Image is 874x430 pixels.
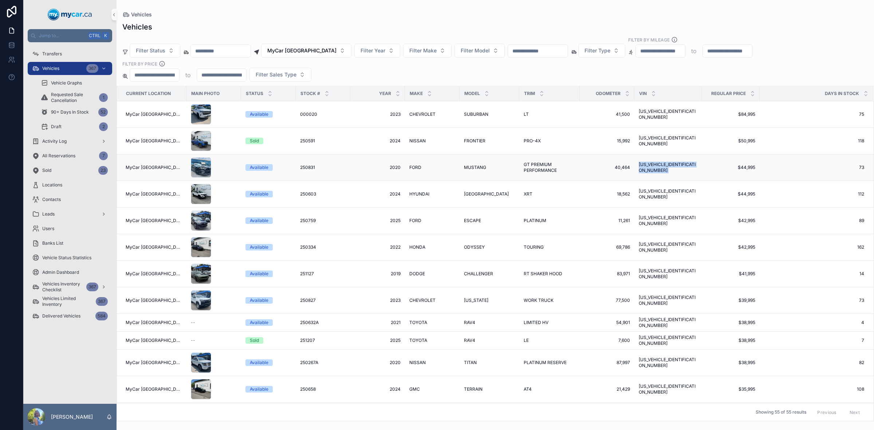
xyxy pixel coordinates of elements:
[355,338,401,343] span: 2025
[584,244,630,250] span: 69,786
[245,138,291,144] a: Sold
[584,165,630,170] a: 40,464
[126,271,182,277] a: MyCar [GEOGRAPHIC_DATA]
[191,320,237,326] a: --
[706,244,755,250] span: $42,995
[639,162,697,173] span: [US_VEHICLE_IDENTIFICATION_NUMBER]
[300,218,346,224] a: 250759
[245,271,291,277] a: Available
[245,164,291,171] a: Available
[86,283,98,291] div: 367
[409,320,427,326] span: TOYOTA
[760,218,864,224] a: 89
[409,218,455,224] a: FORD
[409,338,455,343] a: TOYOTA
[706,165,755,170] a: $44,995
[760,320,864,326] a: 4
[639,295,697,306] a: [US_VEHICLE_IDENTIFICATION_NUMBER]
[464,138,515,144] a: FRONTIER
[300,111,346,117] a: 000020
[524,218,575,224] a: PLATINUM
[524,338,575,343] a: LE
[36,91,112,104] a: Requested Sale Cancellation1
[760,165,864,170] a: 73
[300,338,315,343] span: 251207
[42,226,54,232] span: Users
[245,111,291,118] a: Available
[126,320,182,326] span: MyCar [GEOGRAPHIC_DATA]
[524,320,575,326] a: LIMITED HV
[98,108,108,117] div: 52
[300,218,316,224] span: 250759
[639,135,697,147] a: [US_VEHICLE_IDENTIFICATION_NUMBER]
[464,218,515,224] a: ESCAPE
[760,191,864,197] span: 112
[639,241,697,253] a: [US_VEHICLE_IDENTIFICATION_NUMBER]
[403,44,452,58] button: Select Button
[126,165,182,170] span: MyCar [GEOGRAPHIC_DATA]
[584,297,630,303] span: 77,500
[42,211,55,217] span: Leads
[28,309,112,323] a: Delivered Vehicles584
[42,313,80,319] span: Delivered Vehicles
[355,297,401,303] a: 2023
[126,138,182,144] span: MyCar [GEOGRAPHIC_DATA]
[191,320,195,326] span: --
[126,244,182,250] span: MyCar [GEOGRAPHIC_DATA]
[250,271,268,277] div: Available
[706,338,755,343] a: $38,995
[409,138,426,144] span: NISSAN
[639,357,697,368] a: [US_VEHICLE_IDENTIFICATION_NUMBER]
[409,218,421,224] span: FORD
[250,244,268,250] div: Available
[28,164,112,177] a: Sold23
[28,149,112,162] a: All Reservations7
[261,44,351,58] button: Select Button
[706,297,755,303] span: $39,995
[51,109,89,115] span: 90+ Days In Stock
[760,338,864,343] span: 7
[454,44,505,58] button: Select Button
[409,244,455,250] a: HONDA
[409,138,455,144] a: NISSAN
[126,218,182,224] a: MyCar [GEOGRAPHIC_DATA]
[584,111,630,117] span: 41,500
[524,271,575,277] a: RT SHAKER HOOD
[706,111,755,117] a: $84,995
[355,320,401,326] a: 2021
[36,106,112,119] a: 90+ Days In Stock52
[191,338,195,343] span: --
[706,218,755,224] a: $42,995
[28,295,112,308] a: Vehicles Limited Inventory367
[409,297,436,303] span: CHEVROLET
[355,138,401,144] a: 2024
[524,218,546,224] span: PLATINUM
[409,320,455,326] a: TOYOTA
[28,280,112,293] a: Vehicles Inventory Checklist367
[39,33,85,39] span: Jump to...
[524,320,548,326] span: LIMITED HV
[584,338,630,343] a: 7,600
[760,244,864,250] a: 162
[409,191,455,197] a: HYUNDAI
[639,109,697,120] span: [US_VEHICLE_IDENTIFICATION_NUMBER]
[464,297,515,303] a: [US_STATE]
[524,244,575,250] a: TOURING
[706,138,755,144] span: $50,995
[524,244,544,250] span: TOURING
[28,222,112,235] a: Users
[23,42,117,332] div: scrollable content
[409,191,429,197] span: HYUNDAI
[584,47,610,54] span: Filter Type
[524,111,575,117] a: LT
[464,244,515,250] a: ODYSSEY
[300,338,346,343] a: 251207
[36,76,112,90] a: Vehicle Graphs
